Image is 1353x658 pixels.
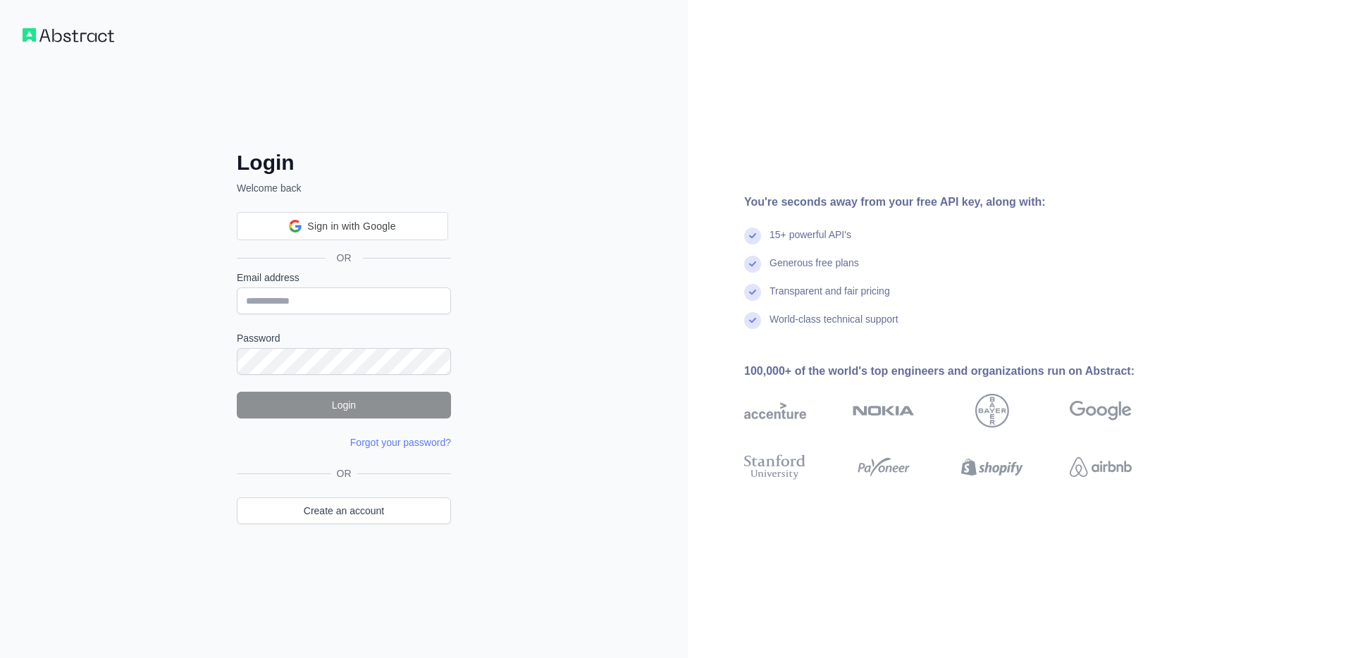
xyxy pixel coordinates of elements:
[23,28,114,42] img: Workflow
[350,437,451,448] a: Forgot your password?
[770,312,898,340] div: World-class technical support
[237,392,451,418] button: Login
[770,228,851,256] div: 15+ powerful API's
[237,150,451,175] h2: Login
[744,194,1177,211] div: You're seconds away from your free API key, along with:
[744,284,761,301] img: check mark
[744,394,806,428] img: accenture
[237,212,448,240] div: Sign in with Google
[237,497,451,524] a: Create an account
[961,452,1023,483] img: shopify
[1070,452,1132,483] img: airbnb
[307,219,395,234] span: Sign in with Google
[237,271,451,285] label: Email address
[744,256,761,273] img: check mark
[770,284,890,312] div: Transparent and fair pricing
[744,312,761,329] img: check mark
[326,251,363,265] span: OR
[853,394,915,428] img: nokia
[975,394,1009,428] img: bayer
[237,331,451,345] label: Password
[237,181,451,195] p: Welcome back
[853,452,915,483] img: payoneer
[331,466,357,480] span: OR
[744,452,806,483] img: stanford university
[770,256,859,284] div: Generous free plans
[744,363,1177,380] div: 100,000+ of the world's top engineers and organizations run on Abstract:
[744,228,761,244] img: check mark
[1070,394,1132,428] img: google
